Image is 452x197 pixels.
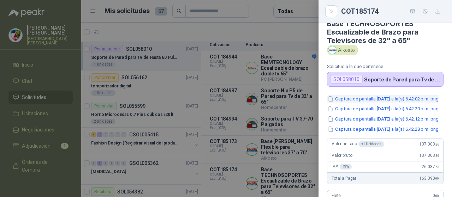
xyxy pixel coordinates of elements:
div: COT185174 [341,6,444,17]
div: SOL058010 [330,75,363,84]
p: Soporte de Pared para Tv de Hasta 60 Pulgadas con Brazo Articulado [364,76,440,82]
span: Valor bruto [332,153,352,158]
span: Total a Pagar [332,176,356,181]
span: ,36 [435,142,439,146]
span: ,36 [435,154,439,158]
img: Company Logo [328,46,336,54]
button: Captura de pantalla [DATE] a la(s) 6.42.12 p.m..png [327,115,439,123]
button: Captura de pantalla [DATE] a la(s) 6.42.28 p.m..png [327,125,439,133]
h4: Base TECHNOSOPORTES Escualizable de Brazo para Televisores de 32" a 65" [327,19,444,45]
button: Captura de pantalla [DATE] a la(s) 6.42.20 p.m..png [327,105,439,113]
span: ,63 [435,165,439,169]
button: Captura de pantalla [DATE] a la(s) 6.42.02 p.m..png [327,95,439,103]
span: 137.303 [419,153,439,158]
span: 137.303 [419,142,439,147]
div: 19 % [340,164,352,170]
span: Valor unitario [332,141,384,147]
div: x 1 Unidades [358,141,384,147]
span: IVA [332,164,352,170]
span: 163.390 [419,176,439,181]
span: 26.087 [422,164,439,169]
p: Solicitud a la que pertenece [327,64,444,69]
div: Alkosto [327,45,358,55]
span: ,99 [435,177,439,180]
button: Close [327,7,335,16]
